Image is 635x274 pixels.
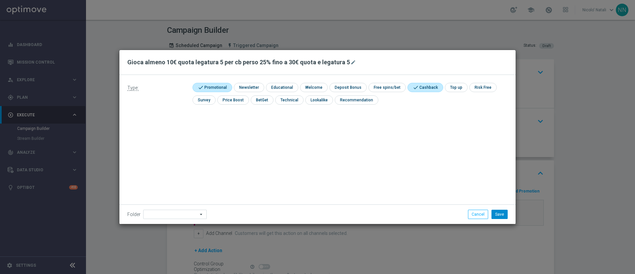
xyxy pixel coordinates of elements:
[127,85,139,91] span: Type:
[127,58,350,66] h2: Gioca almeno 10€ quota legatura 5 per cb perso 25% fino a 30€ quota e legatura 5
[198,210,205,219] i: arrow_drop_down
[491,210,508,219] button: Save
[468,210,488,219] button: Cancel
[350,58,358,66] button: mode_edit
[127,212,141,217] label: Folder
[351,60,356,65] i: mode_edit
